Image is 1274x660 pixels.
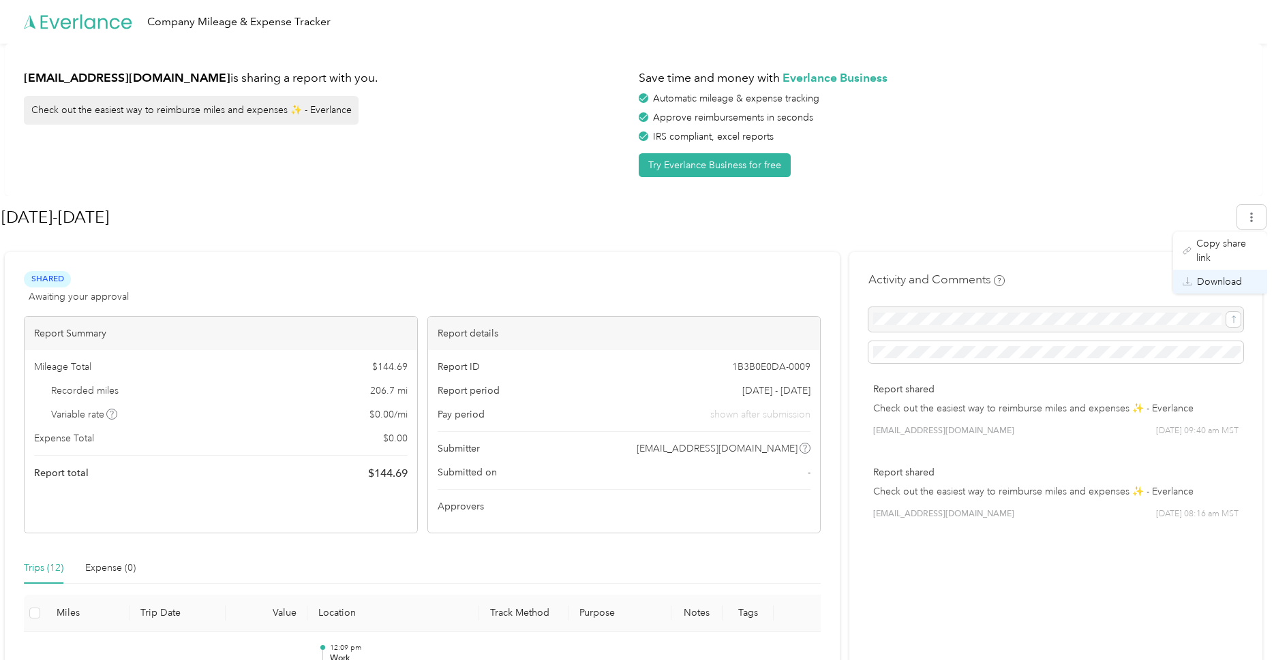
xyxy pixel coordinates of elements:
th: Notes [671,595,723,632]
div: Check out the easiest way to reimburse miles and expenses ✨ - Everlance [24,96,359,125]
span: IRS compliant, excel reports [653,131,774,142]
span: $ 0.00 / mi [369,407,408,422]
span: Approve reimbursements in seconds [653,112,813,123]
span: Mileage Total [34,360,91,374]
div: Trips (12) [24,561,63,576]
span: Variable rate [51,407,118,422]
span: $ 144.69 [368,465,408,482]
th: Trip Date [130,595,226,632]
span: Shared [24,271,71,287]
span: Automatic mileage & expense tracking [653,93,819,104]
button: Try Everlance Business for free [639,153,791,177]
div: Report details [428,317,821,350]
span: $ 144.69 [372,360,408,374]
span: [EMAIL_ADDRESS][DOMAIN_NAME] [637,441,798,456]
span: Approvers [438,499,484,514]
th: Track Method [479,595,568,632]
span: Report ID [438,360,480,374]
strong: Everlance Business [783,70,888,84]
span: Copy share link [1196,236,1258,265]
p: 12:09 pm [330,643,468,653]
th: Purpose [568,595,671,632]
strong: [EMAIL_ADDRESS][DOMAIN_NAME] [24,70,230,84]
span: [DATE] - [DATE] [742,383,810,398]
h1: is sharing a report with you. [24,69,629,87]
span: [DATE] 08:16 am MST [1156,508,1239,520]
span: Download [1197,274,1242,289]
span: Report period [438,383,500,398]
span: [EMAIL_ADDRESS][DOMAIN_NAME] [873,508,1014,520]
span: Recorded miles [51,383,119,398]
span: Expense Total [34,431,94,445]
p: Report shared [873,382,1239,396]
p: Check out the easiest way to reimburse miles and expenses ✨ - Everlance [873,484,1239,499]
span: Pay period [438,407,485,422]
p: Report shared [873,465,1239,480]
span: Submitter [438,441,480,456]
th: Location [307,595,479,632]
span: Submitted on [438,465,497,480]
th: Tags [723,595,774,632]
span: $ 0.00 [383,431,408,445]
span: [EMAIL_ADDRESS][DOMAIN_NAME] [873,425,1014,437]
p: Check out the easiest way to reimburse miles and expenses ✨ - Everlance [873,401,1239,415]
span: - [808,465,810,480]
span: 206.7 mi [370,383,408,398]
div: Company Mileage & Expense Tracker [147,14,331,31]
div: Report Summary [25,317,417,350]
th: Miles [46,595,130,632]
h4: Activity and Comments [868,271,1005,288]
span: [DATE] 09:40 am MST [1156,425,1239,437]
div: Expense (0) [85,561,136,576]
th: Value [226,595,308,632]
span: shown after submission [710,407,810,422]
span: Report total [34,466,89,480]
h1: August 1St-21St [1,201,1228,234]
span: Awaiting your approval [29,289,129,304]
h1: Save time and money with [639,69,1244,87]
span: 1B3B0E0DA-0009 [732,360,810,374]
